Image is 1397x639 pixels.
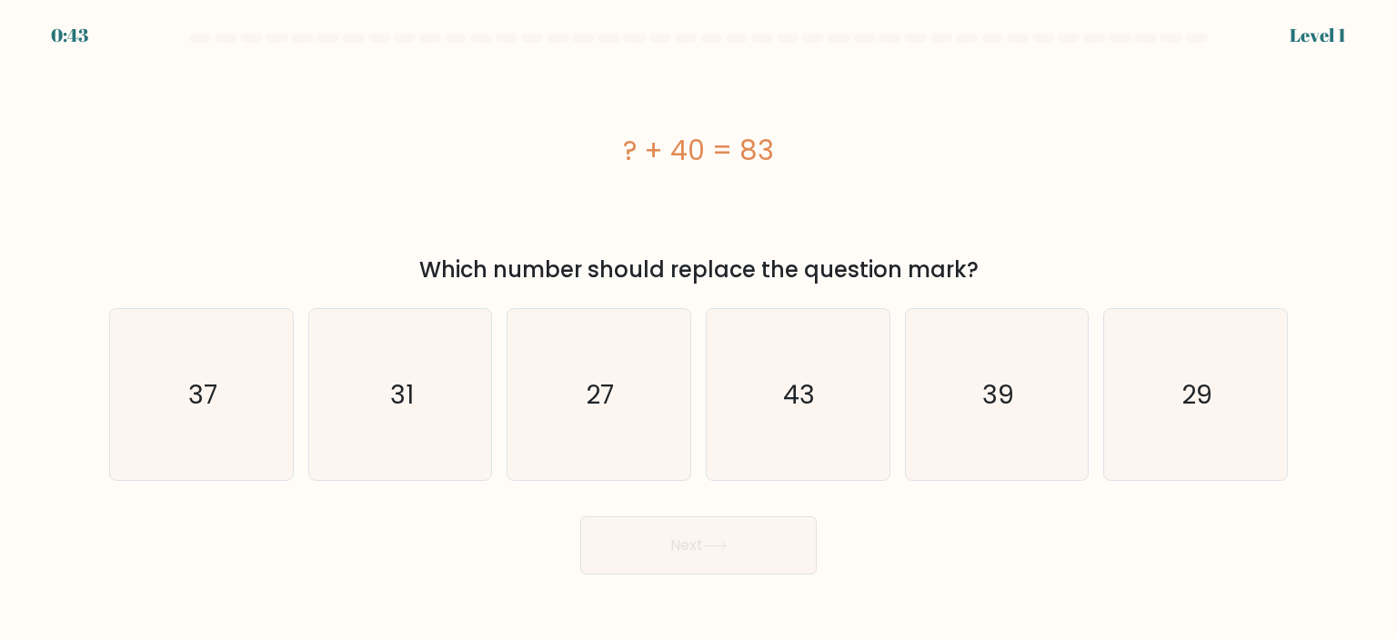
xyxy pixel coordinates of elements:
text: 27 [587,376,615,413]
div: Level 1 [1290,22,1346,49]
text: 31 [390,376,414,413]
div: Which number should replace the question mark? [120,254,1277,286]
button: Next [580,516,817,574]
text: 39 [982,376,1014,413]
div: 0:43 [51,22,88,49]
text: 37 [188,376,217,413]
text: 43 [784,376,816,413]
div: ? + 40 = 83 [109,130,1288,171]
text: 29 [1181,376,1212,413]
